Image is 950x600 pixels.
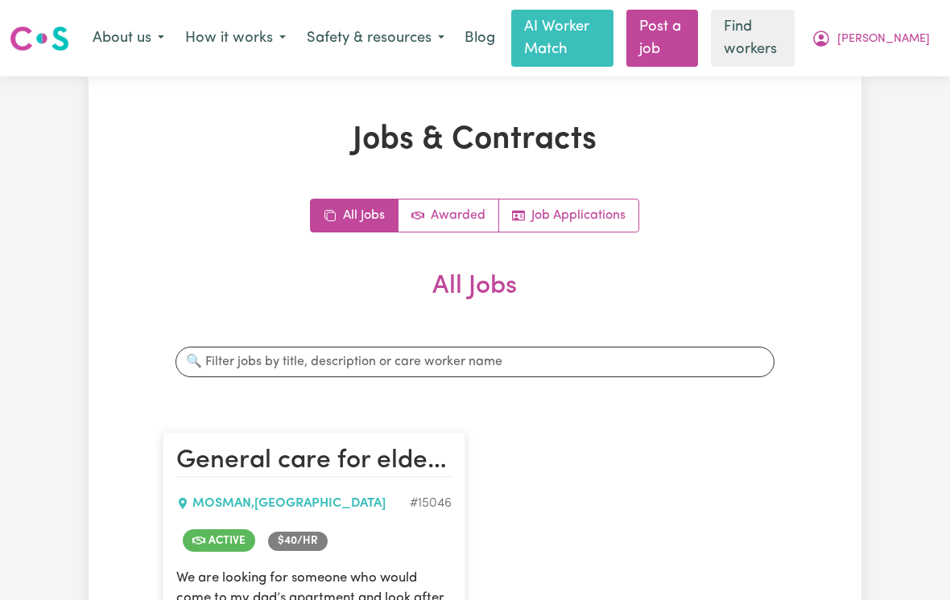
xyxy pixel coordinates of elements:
a: All jobs [311,199,399,232]
span: [PERSON_NAME] [837,31,930,48]
a: Blog [455,21,505,56]
a: AI Worker Match [511,10,613,67]
img: Careseekers logo [10,24,69,53]
button: Safety & resources [296,22,455,55]
div: MOSMAN , [GEOGRAPHIC_DATA] [176,494,410,513]
a: Careseekers logo [10,20,69,57]
a: Active jobs [399,199,499,232]
input: 🔍 Filter jobs by title, description or care worker name [176,347,774,377]
span: Job is active [183,529,255,552]
h2: All Jobs [163,271,787,327]
h2: General care for elderly gentleman, Mosman [176,446,452,478]
h1: Jobs & Contracts [163,121,787,160]
button: My Account [801,22,940,55]
button: About us [82,22,175,55]
a: Find workers [711,10,795,67]
a: Job applications [499,199,638,232]
span: Job rate per hour [268,532,328,551]
div: Job ID #15046 [410,494,452,513]
a: Post a job [626,10,698,67]
button: How it works [175,22,296,55]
